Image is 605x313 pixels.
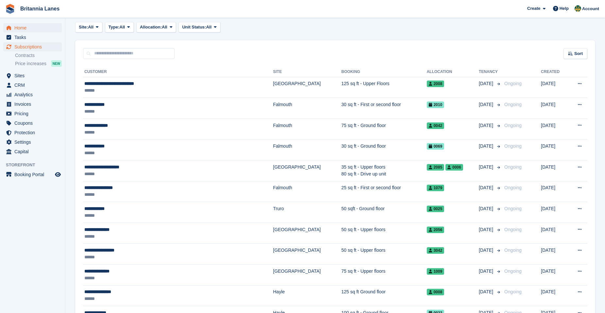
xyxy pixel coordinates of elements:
span: Site: [79,24,88,30]
td: [DATE] [541,181,568,202]
span: Ongoing [504,164,522,170]
a: menu [3,109,62,118]
td: [DATE] [541,202,568,223]
span: Pricing [14,109,54,118]
span: [DATE] [479,164,494,171]
span: Create [527,5,540,12]
td: [GEOGRAPHIC_DATA] [273,77,341,98]
th: Created [541,67,568,77]
td: 75 sq ft - Upper floors [341,265,427,285]
span: Ongoing [504,248,522,253]
span: Capital [14,147,54,156]
span: 0025 [427,206,444,212]
td: [DATE] [541,265,568,285]
span: Ongoing [504,81,522,86]
span: Tasks [14,33,54,42]
span: [DATE] [479,184,494,191]
span: [DATE] [479,226,494,233]
span: Ongoing [504,102,522,107]
th: Tenancy [479,67,502,77]
td: Truro [273,202,341,223]
button: Site: All [75,22,102,33]
span: Subscriptions [14,42,54,51]
span: All [162,24,167,30]
a: Contracts [15,52,62,59]
td: 75 sq ft - Ground floor [341,119,427,139]
span: [DATE] [479,268,494,275]
td: 125 sq ft - Upper Floors [341,77,427,98]
span: 1079 [427,185,444,191]
span: Ongoing [504,227,522,232]
a: menu [3,138,62,147]
span: Ongoing [504,185,522,190]
td: Hayle [273,285,341,306]
span: [DATE] [479,143,494,150]
a: Britannia Lanes [18,3,62,14]
span: Home [14,23,54,32]
span: Account [582,6,599,12]
span: [DATE] [479,288,494,295]
a: menu [3,71,62,80]
span: 0008 [427,289,444,295]
span: 2008 [427,81,444,87]
td: 125 sq ft Ground floor [341,285,427,306]
span: [DATE] [479,205,494,212]
span: Ongoing [504,143,522,149]
span: Sort [574,50,583,57]
td: 30 sq ft - Ground floor [341,139,427,160]
button: Unit Status: All [179,22,220,33]
td: [DATE] [541,244,568,265]
span: 2010 [427,101,444,108]
span: CRM [14,81,54,90]
th: Site [273,67,341,77]
td: [DATE] [541,285,568,306]
span: All [119,24,125,30]
a: Preview store [54,171,62,178]
th: Allocation [427,67,479,77]
td: Falmouth [273,139,341,160]
span: Allocation: [140,24,162,30]
td: 35 sq ft - Upper floors 80 sq ft - Drive up unit [341,160,427,181]
a: Price increases NEW [15,60,62,67]
span: Protection [14,128,54,137]
td: 25 sq ft - First or second floor [341,181,427,202]
td: [DATE] [541,139,568,160]
td: 30 sq ft - First or second floor [341,98,427,119]
td: [GEOGRAPHIC_DATA] [273,223,341,244]
span: 0069 [427,143,444,150]
td: [DATE] [541,160,568,181]
span: Ongoing [504,268,522,274]
a: menu [3,23,62,32]
span: [DATE] [479,101,494,108]
a: menu [3,119,62,128]
td: 50 sq ft - Upper floors [341,223,427,244]
span: Ongoing [504,289,522,294]
a: menu [3,33,62,42]
span: Type: [109,24,120,30]
td: Falmouth [273,119,341,139]
img: stora-icon-8386f47178a22dfd0bd8f6a31ec36ba5ce8667c1dd55bd0f319d3a0aa187defe.svg [5,4,15,14]
span: All [206,24,212,30]
span: Help [560,5,569,12]
a: menu [3,128,62,137]
span: 3042 [427,247,444,254]
td: [GEOGRAPHIC_DATA] [273,265,341,285]
span: 2085 [427,164,444,171]
span: Ongoing [504,123,522,128]
a: menu [3,90,62,99]
td: 50 sqft - Ground floor [341,202,427,223]
span: 0042 [427,122,444,129]
a: menu [3,81,62,90]
span: [DATE] [479,80,494,87]
span: Booking Portal [14,170,54,179]
span: 0006 [445,164,463,171]
button: Allocation: All [136,22,176,33]
span: Invoices [14,100,54,109]
div: NEW [51,60,62,67]
th: Customer [83,67,273,77]
td: [DATE] [541,98,568,119]
span: 2056 [427,227,444,233]
a: menu [3,170,62,179]
span: [DATE] [479,247,494,254]
td: [DATE] [541,223,568,244]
